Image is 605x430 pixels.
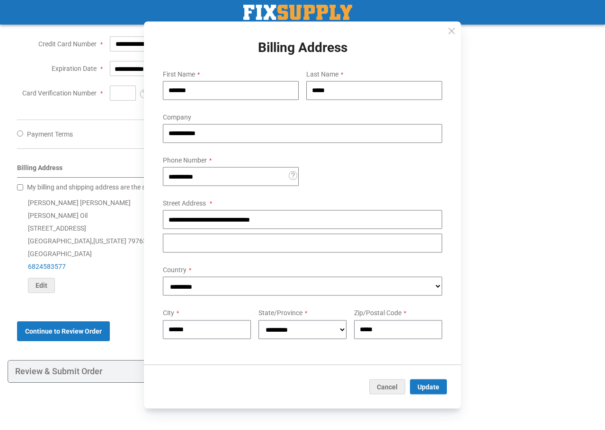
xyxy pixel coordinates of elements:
span: Cancel [377,383,398,391]
span: Phone Number [163,156,207,163]
span: Zip/Postal Code [354,309,401,317]
a: 6824583577 [28,263,66,270]
button: Cancel [369,379,405,395]
img: Fix Industrial Supply [243,5,352,20]
span: [US_STATE] [93,237,126,245]
span: Country [163,266,187,274]
a: store logo [243,5,352,20]
span: Continue to Review Order [25,327,102,335]
span: My billing and shipping address are the same [27,183,158,191]
div: Billing Address [17,163,377,178]
span: City [163,309,174,317]
span: Payment Terms [27,130,73,138]
span: Street Address [163,199,206,207]
span: Last Name [306,70,338,77]
h1: Billing Address [155,41,450,55]
div: Review & Submit Order [8,360,387,383]
span: Card Verification Number [22,89,97,97]
button: Edit [28,278,55,293]
div: [PERSON_NAME] [PERSON_NAME] [PERSON_NAME] Oil [STREET_ADDRESS] [GEOGRAPHIC_DATA] , 79763 [GEOGRAP... [17,197,377,293]
span: Update [418,383,439,391]
button: Continue to Review Order [17,321,110,341]
span: First Name [163,70,195,77]
span: Credit Card Number [38,40,97,48]
span: Company [163,113,191,120]
span: State/Province [258,309,302,317]
button: Update [410,379,447,395]
span: Edit [36,282,47,289]
span: Expiration Date [52,65,97,72]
